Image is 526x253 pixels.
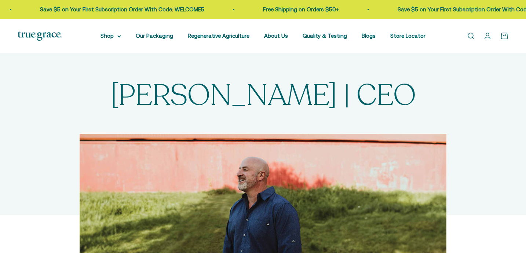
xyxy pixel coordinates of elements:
[188,33,249,39] a: Regenerative Agriculture
[110,81,416,110] h1: [PERSON_NAME] | CEO
[362,5,526,14] p: Save $5 on Your First Subscription Order With Code: WELCOME5
[136,33,173,39] a: Our Packaging
[362,33,376,39] a: Blogs
[4,5,168,14] p: Save $5 on Your First Subscription Order With Code: WELCOME5
[390,33,425,39] a: Store Locator
[264,33,288,39] a: About Us
[227,6,303,12] a: Free Shipping on Orders $50+
[303,33,347,39] a: Quality & Testing
[101,32,121,40] summary: Shop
